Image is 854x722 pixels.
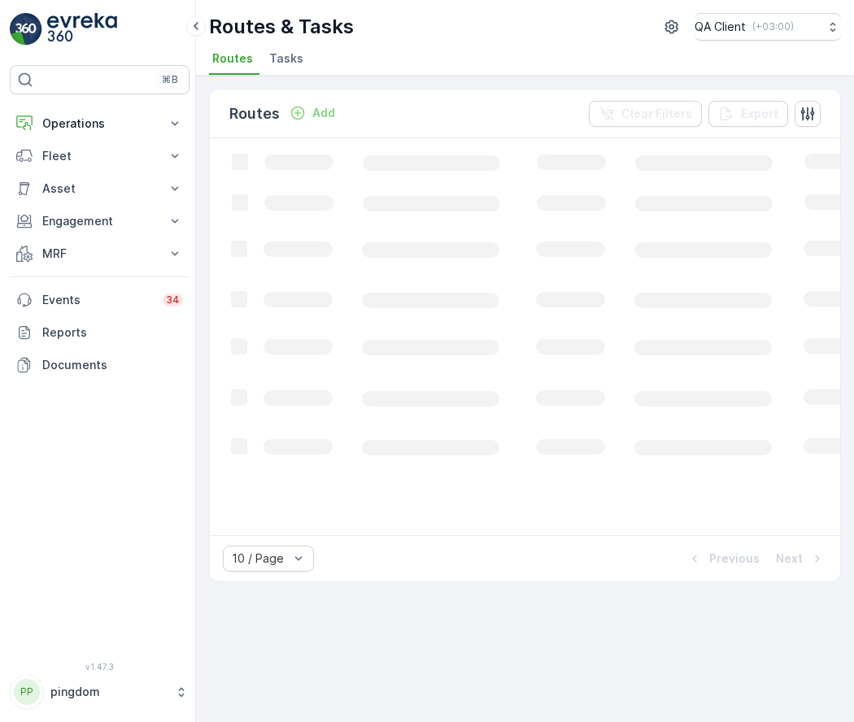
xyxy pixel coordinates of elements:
img: logo [10,13,42,46]
button: Fleet [10,140,190,172]
p: Events [42,292,153,308]
p: Operations [42,115,157,132]
p: Next [776,550,803,567]
div: PP [14,679,40,705]
p: Export [741,106,778,122]
p: ⌘B [162,73,178,86]
p: Reports [42,324,183,341]
button: Export [708,101,788,127]
p: Engagement [42,213,157,229]
button: Add [283,103,342,123]
p: Documents [42,357,183,373]
p: QA Client [695,19,746,35]
span: Routes [212,50,253,67]
p: 34 [166,294,180,307]
a: Reports [10,316,190,349]
button: Engagement [10,205,190,237]
button: Asset [10,172,190,205]
p: Add [312,105,335,121]
p: Fleet [42,148,157,164]
p: Routes & Tasks [209,14,354,40]
button: Clear Filters [589,101,702,127]
span: Tasks [269,50,303,67]
img: logo_light-DOdMpM7g.png [47,13,117,46]
a: Documents [10,349,190,381]
p: MRF [42,246,157,262]
button: Previous [685,549,761,568]
p: ( +03:00 ) [752,20,794,33]
p: Clear Filters [621,106,692,122]
a: Events34 [10,284,190,316]
p: Routes [229,102,280,125]
p: Asset [42,180,157,197]
span: v 1.47.3 [10,662,190,672]
button: Next [774,549,827,568]
button: Operations [10,107,190,140]
button: PPpingdom [10,675,190,709]
button: MRF [10,237,190,270]
p: Previous [709,550,760,567]
p: pingdom [50,684,167,700]
button: QA Client(+03:00) [695,13,841,41]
